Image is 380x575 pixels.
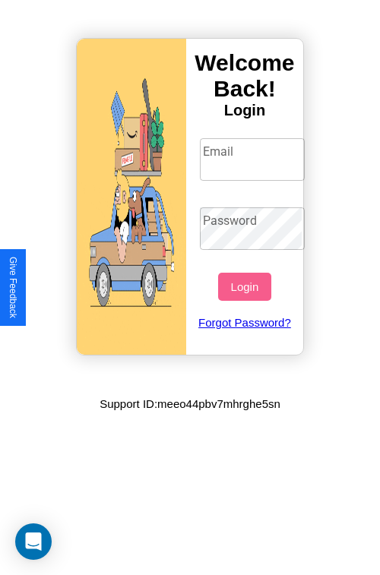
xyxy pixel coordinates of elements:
[186,50,303,102] h3: Welcome Back!
[100,393,280,414] p: Support ID: meeo44pbv7mhrghe5sn
[77,39,186,355] img: gif
[15,523,52,560] div: Open Intercom Messenger
[8,257,18,318] div: Give Feedback
[186,102,303,119] h4: Login
[218,273,271,301] button: Login
[192,301,298,344] a: Forgot Password?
